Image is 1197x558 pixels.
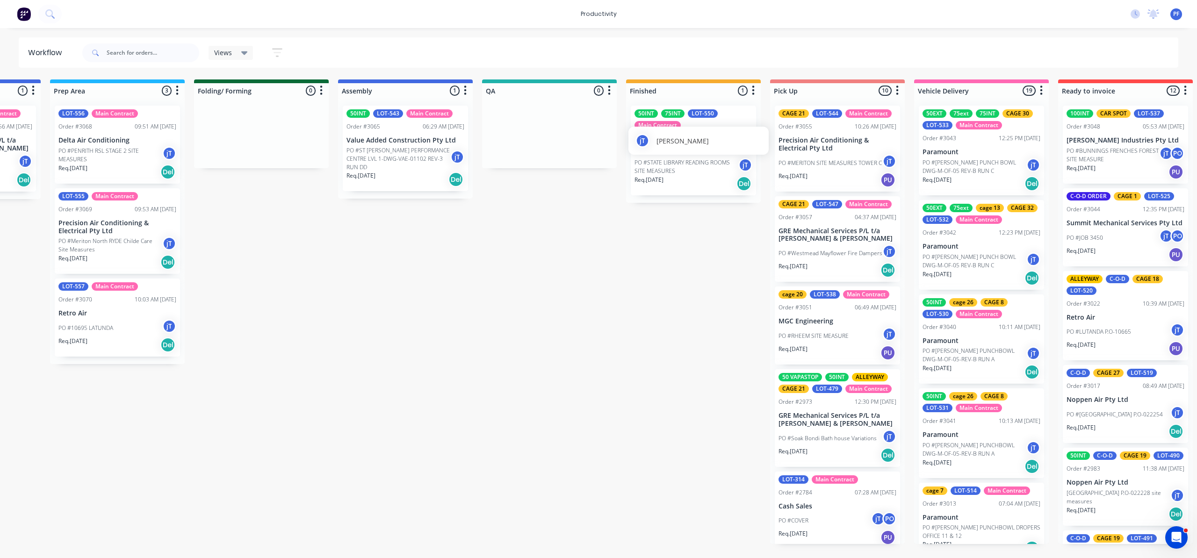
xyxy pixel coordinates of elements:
[55,106,180,184] div: LOT-556Main ContractOrder #306809:51 AM [DATE]Delta Air ConditioningPO #PENRITH RSL STAGE 2 SITE ...
[923,404,952,412] div: LOT-531
[999,323,1040,331] div: 10:11 AM [DATE]
[16,172,31,187] div: Del
[919,106,1044,195] div: 50EXT75ext75INTCAGE 30LOT-533Main ContractOrder #304312:25 PM [DATE]ParamountPO #[PERSON_NAME] PU...
[1067,219,1184,227] p: Summit Mechanical Services Pty Ltd
[58,122,92,131] div: Order #3068
[58,282,88,291] div: LOT-557
[923,523,1040,540] p: PO #[PERSON_NAME] PUNCHBOWL DROPERS OFFICE 11 & 12
[923,121,952,129] div: LOT-533
[1067,147,1159,164] p: PO #BUNNINGS FRENCHES FOREST SITE MEASURE
[855,488,896,497] div: 07:28 AM [DATE]
[160,255,175,270] div: Del
[1143,465,1184,473] div: 11:38 AM [DATE]
[923,229,956,237] div: Order #3042
[736,176,751,191] div: Del
[984,486,1030,495] div: Main Contract
[852,373,888,381] div: ALLEYWAY
[1170,229,1184,243] div: PO
[871,512,885,526] div: jT
[55,188,180,274] div: LOT-555Main ContractOrder #306909:53 AM [DATE]Precision Air Conditioning & Electrical Pty LtdPO #...
[779,373,822,381] div: 50 VAPASTOP
[775,369,900,467] div: 50 VAPASTOP50INTALLEYWAYCAGE 21LOT-479Main ContractOrder #297312:30 PM [DATE]GRE Mechanical Servi...
[779,262,808,271] p: Req. [DATE]
[923,243,1040,250] p: Paramount
[1024,271,1039,286] div: Del
[923,310,952,318] div: LOT-530
[1096,109,1131,118] div: CAR SPOT
[1067,314,1184,322] p: Retro Air
[919,388,1044,478] div: 50INTcage 26CAGE 8LOT-531Main ContractOrder #304110:13 AM [DATE]ParamountPO #[PERSON_NAME] PUNCHB...
[1067,341,1096,349] p: Req. [DATE]
[976,204,1004,212] div: cage 13
[1067,465,1100,473] div: Order #2983
[923,176,952,184] p: Req. [DATE]
[779,317,896,325] p: MGC Engineering
[999,417,1040,425] div: 10:13 AM [DATE]
[58,136,176,144] p: Delta Air Conditioning
[1168,424,1183,439] div: Del
[779,172,808,180] p: Req. [DATE]
[1154,451,1183,460] div: LOT-490
[1067,479,1184,486] p: Noppen Air Pty Ltd
[880,345,895,360] div: PU
[1067,369,1090,377] div: C-O-D
[779,502,896,510] p: Cash Sales
[779,303,812,312] div: Order #3051
[1170,488,1184,502] div: jT
[1067,489,1170,506] p: [GEOGRAPHIC_DATA] P.O-022228 site measures
[882,429,896,444] div: jT
[135,122,176,131] div: 09:51 AM [DATE]
[779,447,808,456] p: Req. [DATE]
[1067,122,1100,131] div: Order #3048
[55,279,180,357] div: LOT-557Main ContractOrder #307010:03 AM [DATE]Retro AirPO #10695 LATUNDAjTReq.[DATE]Del
[1067,534,1090,543] div: C-O-D
[1143,122,1184,131] div: 05:53 AM [DATE]
[92,282,138,291] div: Main Contract
[845,109,892,118] div: Main Contract
[450,150,464,164] div: jT
[779,122,812,131] div: Order #3055
[1026,346,1040,360] div: jT
[779,475,808,484] div: LOT-314
[1170,406,1184,420] div: jT
[346,146,450,172] p: PO #ST [PERSON_NAME] PERFORMANCE CENTRE LVL 1-DWG-VAE-01102 REV-3 RUN DD
[999,500,1040,508] div: 07:04 AM [DATE]
[779,488,812,497] div: Order #2784
[738,158,752,172] div: jT
[880,448,895,463] div: Del
[923,486,947,495] div: cage 7
[950,109,973,118] div: 75ext
[882,154,896,168] div: jT
[923,270,952,279] p: Req. [DATE]
[1067,300,1100,308] div: Order #3022
[1067,410,1163,419] p: PO #[GEOGRAPHIC_DATA] P.O-022254
[635,121,681,129] div: Main Contract
[779,213,812,222] div: Order #3057
[635,109,658,118] div: 50INT
[162,236,176,250] div: jT
[779,227,896,243] p: GRE Mechanical Services P/L t/a [PERSON_NAME] & [PERSON_NAME]
[1168,341,1183,356] div: PU
[1134,109,1164,118] div: LOT-537
[779,516,808,525] p: PO #COVER
[882,327,896,341] div: jT
[58,237,162,254] p: PO #Meriton North RYDE Childe Care Site Measures
[923,500,956,508] div: Order #3013
[779,529,808,538] p: Req. [DATE]
[1067,328,1131,336] p: PO #LUTANDA P.O-10665
[1063,188,1188,266] div: C-O-D ORDERCAGE 1LOT-525Order #304412:35 PM [DATE]Summit Mechanical Services Pty LtdPO #JOB 3450j...
[923,347,1026,364] p: PO #[PERSON_NAME] PUNCHBOWL DWG-M-OF-05-REV-B RUN A
[775,106,900,192] div: CAGE 21LOT-544Main ContractOrder #305510:26 AM [DATE]Precision Air Conditioning & Electrical Pty ...
[1067,164,1096,172] p: Req. [DATE]
[406,109,453,118] div: Main Contract
[160,337,175,352] div: Del
[1143,382,1184,390] div: 08:49 AM [DATE]
[162,146,176,160] div: jT
[661,109,685,118] div: 75INT
[843,290,889,299] div: Main Contract
[923,441,1026,458] p: PO #[PERSON_NAME] PUNCHBOWL DWG-M-OF-05-REV-B RUN A
[1168,507,1183,522] div: Del
[855,122,896,131] div: 10:26 AM [DATE]
[1063,365,1188,443] div: C-O-DCAGE 27LOT-519Order #301708:49 AM [DATE]Noppen Air Pty LtdPO #[GEOGRAPHIC_DATA] P.O-022254jT...
[1067,109,1093,118] div: 100INT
